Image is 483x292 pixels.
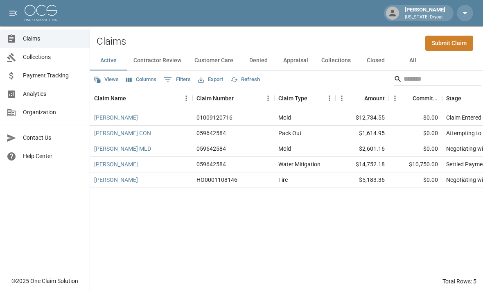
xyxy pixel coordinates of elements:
a: [PERSON_NAME] [94,176,138,184]
img: ocs-logo-white-transparent.png [25,5,57,21]
button: Closed [357,51,394,70]
button: Denied [240,51,277,70]
span: Collections [23,53,83,61]
div: Claim Name [94,87,126,110]
span: Help Center [23,152,83,161]
div: Amount [336,87,389,110]
button: Sort [234,93,245,104]
button: Show filters [162,73,193,86]
div: © 2025 One Claim Solution [11,277,78,285]
div: HO0001108146 [196,176,237,184]
button: Menu [389,92,401,104]
div: Claim Type [278,87,307,110]
button: Collections [315,51,357,70]
button: open drawer [5,5,21,21]
button: Appraisal [277,51,315,70]
span: Analytics [23,90,83,98]
div: Total Rows: 5 [442,277,476,285]
div: $0.00 [389,126,442,141]
div: Claim Number [192,87,274,110]
div: Claim Name [90,87,192,110]
button: Active [90,51,127,70]
a: [PERSON_NAME] CON [94,129,151,137]
button: Sort [307,93,319,104]
button: Menu [262,92,274,104]
div: Search [394,72,481,87]
div: Claim Type [274,87,336,110]
span: Organization [23,108,83,117]
div: 059642584 [196,129,226,137]
div: $0.00 [389,110,442,126]
div: $5,183.36 [336,172,389,188]
div: $12,734.55 [336,110,389,126]
span: Claims [23,34,83,43]
div: $0.00 [389,141,442,157]
button: Sort [461,93,473,104]
div: Mold [278,145,291,153]
button: Sort [126,93,138,104]
div: $14,752.18 [336,157,389,172]
div: Fire [278,176,288,184]
button: Menu [180,92,192,104]
span: Contact Us [23,134,83,142]
button: Export [196,73,225,86]
a: [PERSON_NAME] [94,160,138,168]
button: Menu [323,92,336,104]
div: Committed Amount [413,87,438,110]
button: Contractor Review [127,51,188,70]
div: Committed Amount [389,87,442,110]
span: Payment Tracking [23,71,83,80]
div: $2,601.16 [336,141,389,157]
button: Sort [401,93,413,104]
div: 059642584 [196,160,226,168]
button: Menu [336,92,348,104]
h2: Claims [97,36,126,48]
div: 01009120716 [196,113,232,122]
button: Refresh [228,73,262,86]
a: [PERSON_NAME] MLD [94,145,151,153]
div: Stage [446,87,461,110]
button: Views [92,73,121,86]
div: Pack Out [278,129,302,137]
div: Water Mitigation [278,160,320,168]
div: Mold [278,113,291,122]
button: All [394,51,431,70]
div: $0.00 [389,172,442,188]
p: [US_STATE] Dryout [405,14,445,21]
a: Submit Claim [425,36,473,51]
a: [PERSON_NAME] [94,113,138,122]
button: Customer Care [188,51,240,70]
div: dynamic tabs [90,51,483,70]
button: Select columns [124,73,158,86]
button: Sort [353,93,364,104]
div: 059642584 [196,145,226,153]
div: $10,750.00 [389,157,442,172]
div: $1,614.95 [336,126,389,141]
div: [PERSON_NAME] [402,6,449,20]
div: Amount [364,87,385,110]
div: Claim Number [196,87,234,110]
